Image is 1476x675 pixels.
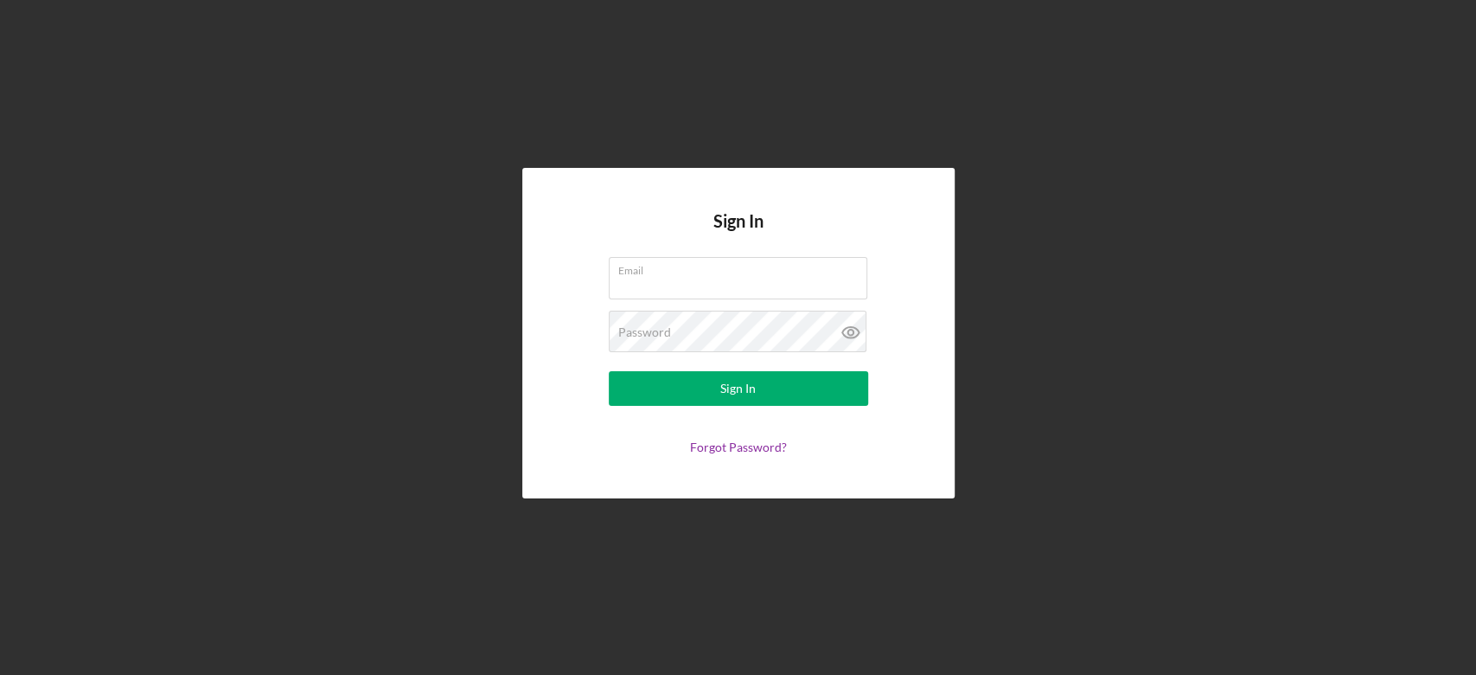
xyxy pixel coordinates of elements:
div: Sign In [720,371,756,406]
a: Forgot Password? [690,440,787,454]
label: Email [618,258,867,277]
h4: Sign In [713,211,764,257]
button: Sign In [609,371,868,406]
label: Password [618,325,671,339]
